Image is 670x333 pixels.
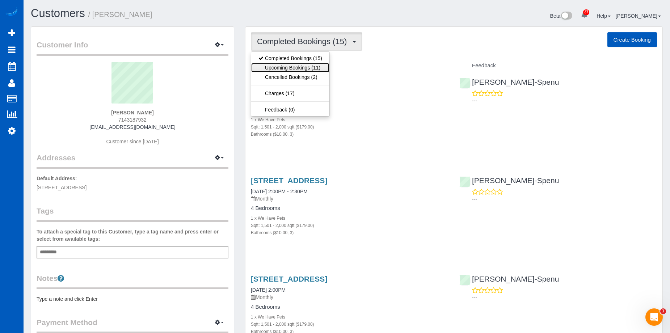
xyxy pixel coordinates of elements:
a: [STREET_ADDRESS] [251,176,327,185]
small: Bathrooms ($10.00, 3) [251,230,294,235]
a: [DATE] 2:00PM [251,287,286,293]
strong: [PERSON_NAME] [111,110,153,115]
span: [STREET_ADDRESS] [37,185,87,190]
small: 1 x We Have Pets [251,117,285,122]
small: Bathrooms ($10.00, 3) [251,132,294,137]
h4: 4 Bedrooms [251,107,448,113]
p: --- [472,195,657,203]
span: Completed Bookings (15) [257,37,350,46]
a: Help [597,13,611,19]
p: Monthly [251,294,448,301]
a: [PERSON_NAME]-Spenu [459,176,559,185]
a: [EMAIL_ADDRESS][DOMAIN_NAME] [89,124,175,130]
a: Charges (17) [251,89,329,98]
span: 7143187932 [118,117,147,123]
legend: Notes [37,273,228,289]
a: Completed Bookings (15) [251,54,329,63]
small: 1 x We Have Pets [251,315,285,320]
a: [PERSON_NAME]-Spenu [459,275,559,283]
img: Automaid Logo [4,7,19,17]
span: 1 [660,308,666,314]
legend: Tags [37,206,228,222]
small: / [PERSON_NAME] [88,10,152,18]
a: [DATE] 2:00PM - 2:30PM [251,189,308,194]
a: Customers [31,7,85,20]
small: 1 x We Have Pets [251,216,285,221]
h4: 4 Bedrooms [251,304,448,310]
a: [STREET_ADDRESS] [251,275,327,283]
span: 37 [583,9,589,15]
pre: Type a note and click Enter [37,295,228,303]
p: Monthly [251,195,448,202]
iframe: Intercom live chat [645,308,663,326]
a: 37 [577,7,591,23]
small: Sqft: 1,501 - 2,000 sqft ($179.00) [251,322,314,327]
h4: Feedback [459,63,657,69]
button: Create Booking [607,32,657,47]
label: To attach a special tag to this Customer, type a tag name and press enter or select from availabl... [37,228,228,243]
legend: Customer Info [37,39,228,56]
a: Beta [550,13,573,19]
a: Upcoming Bookings (11) [251,63,329,72]
a: [PERSON_NAME]-Spenu [459,78,559,86]
p: --- [472,294,657,301]
small: Sqft: 1,501 - 2,000 sqft ($179.00) [251,223,314,228]
p: --- [472,97,657,104]
img: New interface [560,12,572,21]
label: Default Address: [37,175,77,182]
h4: Service [251,63,448,69]
a: Feedback (0) [251,105,329,114]
a: Cancelled Bookings (2) [251,72,329,82]
h4: 4 Bedrooms [251,205,448,211]
button: Completed Bookings (15) [251,32,362,51]
span: Customer since [DATE] [106,139,159,144]
p: Monthly [251,97,448,104]
small: Sqft: 1,501 - 2,000 sqft ($179.00) [251,125,314,130]
a: [PERSON_NAME] [616,13,661,19]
